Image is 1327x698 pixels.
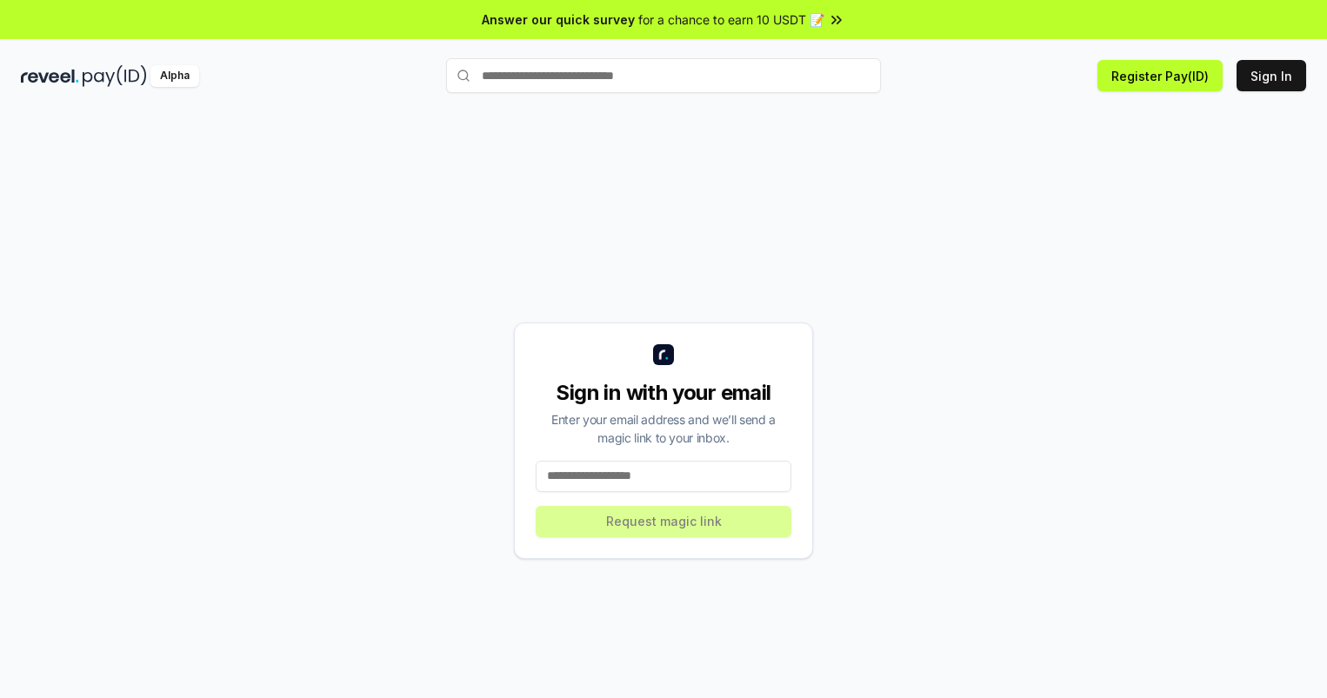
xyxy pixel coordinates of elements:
span: Answer our quick survey [482,10,635,29]
img: logo_small [653,344,674,365]
button: Sign In [1237,60,1306,91]
div: Alpha [150,65,199,87]
img: pay_id [83,65,147,87]
button: Register Pay(ID) [1097,60,1223,91]
span: for a chance to earn 10 USDT 📝 [638,10,824,29]
div: Enter your email address and we’ll send a magic link to your inbox. [536,410,791,447]
div: Sign in with your email [536,379,791,407]
img: reveel_dark [21,65,79,87]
